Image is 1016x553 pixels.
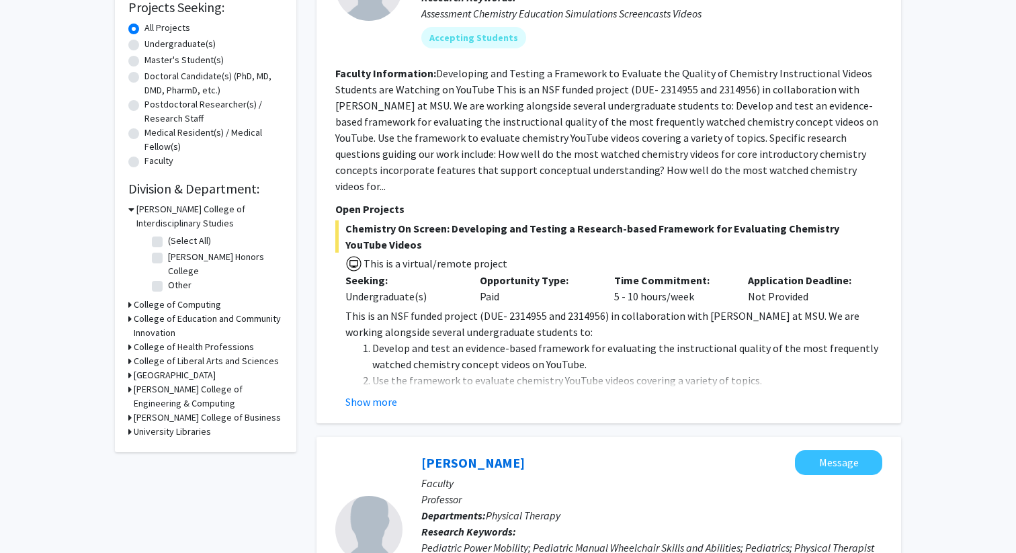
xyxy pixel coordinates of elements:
[144,37,216,51] label: Undergraduate(s)
[335,67,878,193] fg-read-more: Developing and Testing a Framework to Evaluate the Quality of Chemistry Instructional Videos Stud...
[335,220,882,253] span: Chemistry On Screen: Developing and Testing a Research-based Framework for Evaluating Chemistry Y...
[362,257,507,270] span: This is a virtual/remote project
[144,97,283,126] label: Postdoctoral Researcher(s) / Research Staff
[345,308,882,340] p: This is an NSF funded project (DUE- 2314955 and 2314956) in collaboration with [PERSON_NAME] at M...
[486,509,560,522] span: Physical Therapy
[421,525,516,538] b: Research Keywords:
[335,67,436,80] b: Faculty Information:
[134,425,211,439] h3: University Libraries
[421,5,882,22] div: Assessment Chemistry Education Simulations Screencasts Videos
[128,181,283,197] h2: Division & Department:
[134,354,279,368] h3: College of Liberal Arts and Sciences
[136,202,283,230] h3: [PERSON_NAME] College of Interdisciplinary Studies
[480,272,594,288] p: Opportunity Type:
[421,491,882,507] p: Professor
[335,201,882,217] p: Open Projects
[134,312,283,340] h3: College of Education and Community Innovation
[421,27,526,48] mat-chip: Accepting Students
[345,288,460,304] div: Undergraduate(s)
[604,272,738,304] div: 5 - 10 hours/week
[748,272,862,288] p: Application Deadline:
[168,278,192,292] label: Other
[795,450,882,475] button: Message Lisa Kenyon
[144,69,283,97] label: Doctoral Candidate(s) (PhD, MD, DMD, PharmD, etc.)
[372,340,882,372] li: Develop and test an evidence-based framework for evaluating the instructional quality of the most...
[144,154,173,168] label: Faculty
[738,272,872,304] div: Not Provided
[421,475,882,491] p: Faculty
[144,53,224,67] label: Master's Student(s)
[345,272,460,288] p: Seeking:
[134,382,283,411] h3: [PERSON_NAME] College of Engineering & Computing
[470,272,604,304] div: Paid
[144,21,190,35] label: All Projects
[168,250,280,278] label: [PERSON_NAME] Honors College
[144,126,283,154] label: Medical Resident(s) / Medical Fellow(s)
[134,368,216,382] h3: [GEOGRAPHIC_DATA]
[421,454,525,471] a: [PERSON_NAME]
[345,394,397,410] button: Show more
[421,509,486,522] b: Departments:
[134,411,281,425] h3: [PERSON_NAME] College of Business
[134,340,254,354] h3: College of Health Professions
[614,272,728,288] p: Time Commitment:
[168,234,211,248] label: (Select All)
[10,493,57,543] iframe: Chat
[134,298,221,312] h3: College of Computing
[372,372,882,388] li: Use the framework to evaluate chemistry YouTube videos covering a variety of topics.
